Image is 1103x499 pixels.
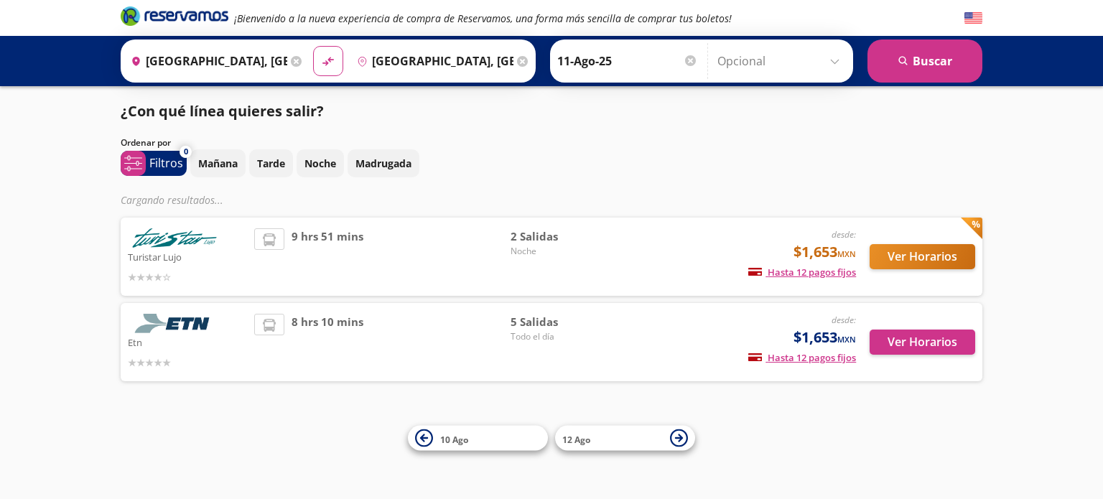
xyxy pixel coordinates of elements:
[121,193,223,207] em: Cargando resultados ...
[748,351,856,364] span: Hasta 12 pagos fijos
[121,5,228,31] a: Brand Logo
[249,149,293,177] button: Tarde
[557,43,698,79] input: Elegir Fecha
[793,241,856,263] span: $1,653
[511,245,611,258] span: Noche
[870,244,975,269] button: Ver Horarios
[128,248,247,265] p: Turistar Lujo
[964,9,982,27] button: English
[121,151,187,176] button: 0Filtros
[555,426,695,451] button: 12 Ago
[408,426,548,451] button: 10 Ago
[121,5,228,27] i: Brand Logo
[121,136,171,149] p: Ordenar por
[198,156,238,171] p: Mañana
[440,433,468,445] span: 10 Ago
[257,156,285,171] p: Tarde
[867,39,982,83] button: Buscar
[355,156,411,171] p: Madrugada
[832,314,856,326] em: desde:
[234,11,732,25] em: ¡Bienvenido a la nueva experiencia de compra de Reservamos, una forma más sencilla de comprar tus...
[870,330,975,355] button: Ver Horarios
[351,43,513,79] input: Buscar Destino
[292,228,363,285] span: 9 hrs 51 mins
[832,228,856,241] em: desde:
[793,327,856,348] span: $1,653
[190,149,246,177] button: Mañana
[121,101,324,122] p: ¿Con qué línea quieres salir?
[292,314,363,370] span: 8 hrs 10 mins
[125,43,287,79] input: Buscar Origen
[128,333,247,350] p: Etn
[511,330,611,343] span: Todo el día
[748,266,856,279] span: Hasta 12 pagos fijos
[511,228,611,245] span: 2 Salidas
[128,314,221,333] img: Etn
[562,433,590,445] span: 12 Ago
[717,43,846,79] input: Opcional
[304,156,336,171] p: Noche
[348,149,419,177] button: Madrugada
[511,314,611,330] span: 5 Salidas
[837,334,856,345] small: MXN
[149,154,183,172] p: Filtros
[128,228,221,248] img: Turistar Lujo
[837,248,856,259] small: MXN
[297,149,344,177] button: Noche
[184,146,188,158] span: 0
